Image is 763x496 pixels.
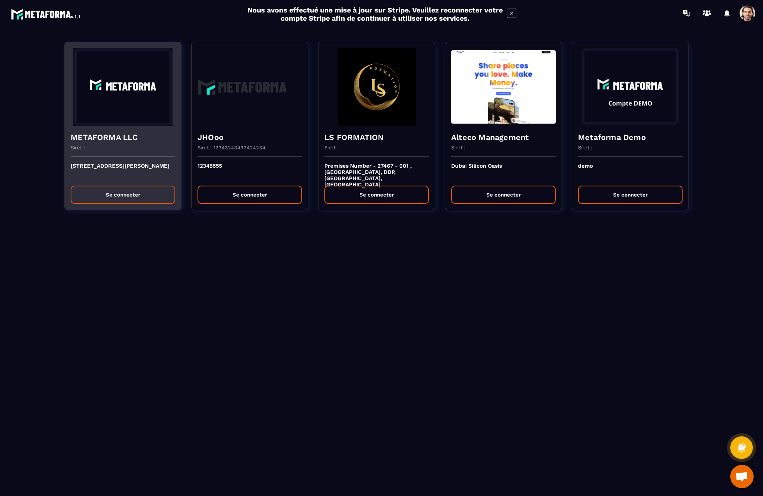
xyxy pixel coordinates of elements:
p: Siret : 12343243432424234 [197,145,265,151]
img: logo [11,7,81,21]
h4: Metaforma Demo [578,132,683,143]
button: Se connecter [324,186,429,204]
button: Se connecter [578,186,683,204]
button: Se connecter [197,186,302,204]
h4: METAFORMA LLC [71,132,175,143]
p: demo [578,163,683,180]
img: funnel-background [71,48,175,126]
p: Premises Number - 27467 - 001 , [GEOGRAPHIC_DATA], DDP, [GEOGRAPHIC_DATA], [GEOGRAPHIC_DATA] [324,163,429,180]
p: 12345555 [197,163,302,180]
p: Siret : [324,145,339,151]
h4: LS FORMATION [324,132,429,143]
button: Se connecter [71,186,175,204]
div: Mở cuộc trò chuyện [730,465,754,488]
h2: Nous avons effectué une mise à jour sur Stripe. Veuillez reconnecter votre compte Stripe afin de ... [247,6,503,22]
p: Siret : [451,145,466,151]
img: funnel-background [197,48,302,126]
button: Se connecter [451,186,556,204]
h4: Alteco Management [451,132,556,143]
p: [STREET_ADDRESS][PERSON_NAME] [71,163,175,180]
img: funnel-background [578,48,683,126]
img: funnel-background [324,48,429,126]
p: Dubai Silicon Oasis [451,163,556,180]
p: Siret : [578,145,592,151]
img: funnel-background [451,48,556,126]
h4: JHOoo [197,132,302,143]
p: Siret : [71,145,85,151]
